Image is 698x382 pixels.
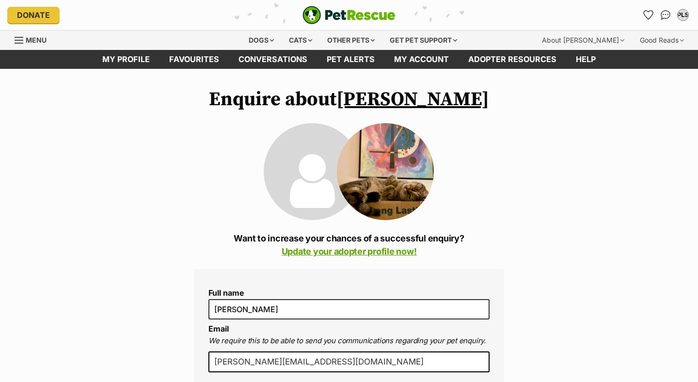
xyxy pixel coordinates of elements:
a: Favourites [640,7,656,23]
a: My account [384,50,459,69]
a: Help [566,50,605,69]
a: Conversations [658,7,673,23]
div: Get pet support [383,31,464,50]
img: chat-41dd97257d64d25036548639549fe6c8038ab92f7586957e7f3b1b290dea8141.svg [661,10,671,20]
p: Want to increase your chances of a successful enquiry? [194,232,504,258]
a: conversations [229,50,317,69]
a: Adopter resources [459,50,566,69]
button: My account [675,7,691,23]
a: Menu [15,31,53,48]
a: [PERSON_NAME] [336,87,489,111]
div: About [PERSON_NAME] [535,31,631,50]
img: logo-e224e6f780fb5917bec1dbf3a21bbac754714ae5b6737aabdf751b685950b380.svg [302,6,396,24]
a: Update your adopter profile now! [282,246,417,256]
div: Good Reads [633,31,691,50]
label: Full name [208,288,490,297]
div: PLS [678,10,688,20]
div: Other pets [320,31,381,50]
div: Dogs [242,31,281,50]
input: E.g. Jimmy Chew [208,299,490,319]
div: Cats [282,31,319,50]
ul: Account quick links [640,7,691,23]
p: We require this to be able to send you communications regarding your pet enquiry. [208,335,490,347]
a: Donate [7,7,60,23]
h1: Enquire about [194,88,504,111]
span: Menu [26,36,47,44]
img: Boris [337,123,434,220]
a: My profile [93,50,159,69]
a: PetRescue [302,6,396,24]
a: Pet alerts [317,50,384,69]
a: Favourites [159,50,229,69]
label: Email [208,324,229,334]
